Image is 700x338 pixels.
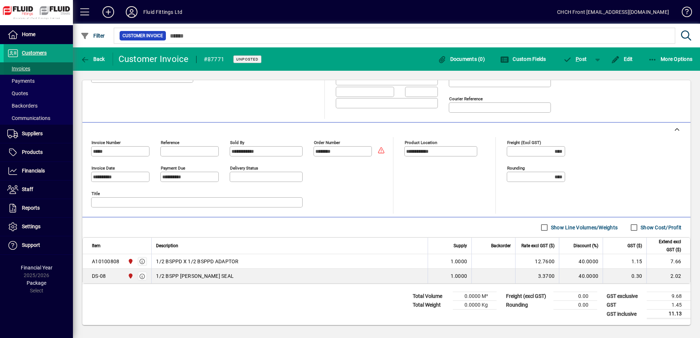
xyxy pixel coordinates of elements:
span: Customer Invoice [122,32,163,39]
a: Communications [4,112,73,124]
a: Knowledge Base [676,1,691,25]
td: 1.45 [647,301,691,310]
button: More Options [646,53,695,66]
span: Back [81,56,105,62]
mat-label: Order number [314,140,340,145]
span: P [576,56,579,62]
button: Add [97,5,120,19]
span: Settings [22,224,40,229]
span: 1/2 BSPP [PERSON_NAME] SEAL [156,272,234,280]
a: Home [4,26,73,44]
mat-label: Invoice date [92,166,115,171]
td: 1.15 [603,254,646,269]
div: Fluid Fittings Ltd [143,6,182,18]
span: Rate excl GST ($) [521,242,555,250]
mat-label: Freight (excl GST) [507,140,541,145]
span: Staff [22,186,33,192]
span: Invoices [7,66,30,71]
span: Backorder [491,242,511,250]
span: Custom Fields [500,56,546,62]
td: Total Weight [409,301,453,310]
span: Home [22,31,35,37]
span: CHRISTCHURCH [126,272,134,280]
td: 7.66 [646,254,690,269]
td: GST inclusive [603,310,647,319]
label: Show Cost/Profit [639,224,681,231]
button: Filter [79,29,107,42]
div: CHCH Front [EMAIL_ADDRESS][DOMAIN_NAME] [557,6,669,18]
td: GST exclusive [603,292,647,301]
span: 1.0000 [451,258,467,265]
td: Total Volume [409,292,453,301]
td: 0.0000 Kg [453,301,497,310]
span: ost [563,56,587,62]
td: Rounding [502,301,553,310]
td: 0.00 [553,301,597,310]
button: Back [79,53,107,66]
span: Quotes [7,90,28,96]
div: DS-08 [92,272,106,280]
mat-label: Courier Reference [449,96,483,101]
mat-label: Sold by [230,140,244,145]
button: Custom Fields [498,53,548,66]
td: Freight (excl GST) [502,292,553,301]
span: Financial Year [21,265,52,271]
mat-label: Delivery status [230,166,258,171]
span: GST ($) [627,242,642,250]
a: Suppliers [4,125,73,143]
span: More Options [648,56,693,62]
span: Support [22,242,40,248]
button: Documents (0) [436,53,487,66]
span: Products [22,149,43,155]
span: Suppliers [22,131,43,136]
mat-label: Payment due [161,166,185,171]
td: 9.68 [647,292,691,301]
div: 3.3700 [520,272,555,280]
a: Reports [4,199,73,217]
span: Backorders [7,103,38,109]
a: Staff [4,180,73,199]
a: Support [4,236,73,255]
mat-label: Invoice number [92,140,121,145]
span: 1/2 BSPPD X 1/2 BSPPD ADAPTOR [156,258,238,265]
span: Package [27,280,46,286]
td: 11.13 [647,310,691,319]
span: Customers [22,50,47,56]
mat-label: Rounding [507,166,525,171]
button: Profile [120,5,143,19]
button: Edit [609,53,635,66]
td: 0.30 [603,269,646,283]
span: Unposted [236,57,258,62]
td: GST [603,301,647,310]
span: Reports [22,205,40,211]
a: Financials [4,162,73,180]
mat-label: Reference [161,140,179,145]
td: 0.0000 M³ [453,292,497,301]
span: Supply [454,242,467,250]
div: #87771 [204,54,225,65]
div: A10100808 [92,258,119,265]
a: Products [4,143,73,162]
span: 1.0000 [451,272,467,280]
label: Show Line Volumes/Weights [549,224,618,231]
td: 2.02 [646,269,690,283]
a: Settings [4,218,73,236]
a: Quotes [4,87,73,100]
span: Filter [81,33,105,39]
mat-label: Title [92,191,100,196]
span: Documents (0) [437,56,485,62]
span: Item [92,242,101,250]
button: Post [560,53,591,66]
span: Financials [22,168,45,174]
span: Extend excl GST ($) [651,238,681,254]
span: CHRISTCHURCH [126,257,134,265]
app-page-header-button: Back [73,53,113,66]
span: Description [156,242,178,250]
a: Payments [4,75,73,87]
span: Discount (%) [573,242,598,250]
span: Communications [7,115,50,121]
a: Invoices [4,62,73,75]
span: Payments [7,78,35,84]
td: 0.00 [553,292,597,301]
div: Customer Invoice [118,53,189,65]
